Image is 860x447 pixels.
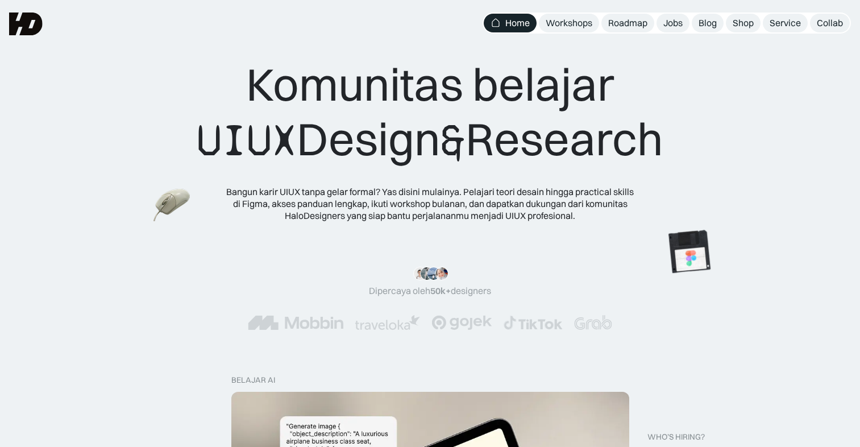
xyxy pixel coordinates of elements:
[505,17,530,29] div: Home
[663,17,683,29] div: Jobs
[608,17,647,29] div: Roadmap
[369,285,491,297] div: Dipercaya oleh designers
[657,14,689,32] a: Jobs
[226,186,635,221] div: Bangun karir UIUX tanpa gelar formal? Yas disini mulainya. Pelajari teori desain hingga practical...
[197,113,297,168] span: UIUX
[441,113,466,168] span: &
[692,14,724,32] a: Blog
[231,375,275,385] div: belajar ai
[733,17,754,29] div: Shop
[770,17,801,29] div: Service
[430,285,451,296] span: 50k+
[699,17,717,29] div: Blog
[484,14,537,32] a: Home
[601,14,654,32] a: Roadmap
[539,14,599,32] a: Workshops
[817,17,843,29] div: Collab
[726,14,761,32] a: Shop
[546,17,592,29] div: Workshops
[647,432,705,442] div: WHO’S HIRING?
[197,57,663,168] div: Komunitas belajar Design Research
[763,14,808,32] a: Service
[810,14,850,32] a: Collab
